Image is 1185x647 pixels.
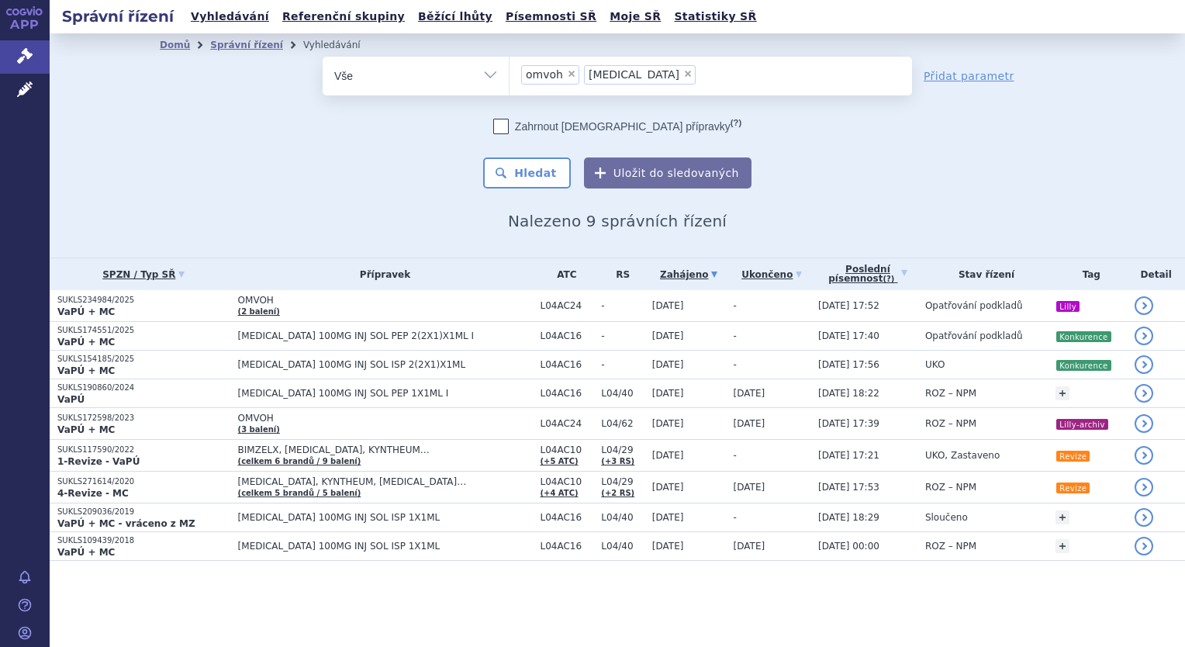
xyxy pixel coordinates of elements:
span: - [734,300,737,311]
span: [DATE] 00:00 [818,541,879,552]
a: Přidat parametr [924,68,1014,84]
a: detail [1135,508,1153,527]
a: Správní řízení [210,40,283,50]
span: [DATE] [652,450,684,461]
span: [DATE] [652,300,684,311]
a: detail [1135,478,1153,496]
a: Ukončeno [734,264,810,285]
a: Referenční skupiny [278,6,409,27]
button: Hledat [483,157,571,189]
a: detail [1135,384,1153,403]
i: Konkurence [1056,331,1111,342]
span: [MEDICAL_DATA], KYNTHEUM, [MEDICAL_DATA]… [238,476,533,487]
a: detail [1135,355,1153,374]
span: [DATE] [734,482,765,493]
span: OMVOH [238,295,533,306]
a: (+5 ATC) [540,457,578,465]
span: [MEDICAL_DATA] 100MG INJ SOL PEP 2(2X1)X1ML I [238,330,533,341]
a: detail [1135,414,1153,433]
span: omvoh [526,69,563,80]
span: [MEDICAL_DATA] 100MG INJ SOL ISP 1X1ML [238,512,533,523]
span: L04AC16 [540,512,593,523]
span: L04AC10 [540,445,593,455]
label: Zahrnout [DEMOGRAPHIC_DATA] přípravky [493,119,741,134]
span: L04AC24 [540,418,593,429]
strong: VaPÚ + MC [57,547,115,558]
span: [DATE] 17:21 [818,450,879,461]
span: [DATE] [734,418,765,429]
i: Konkurence [1056,360,1111,371]
span: L04AC16 [540,330,593,341]
span: L04/40 [601,541,644,552]
span: L04AC10 [540,476,593,487]
strong: 4-Revize - MC [57,488,129,499]
span: - [601,330,644,341]
a: SPZN / Typ SŘ [57,264,230,285]
a: Vyhledávání [186,6,274,27]
th: ATC [532,258,593,290]
a: (+3 RS) [601,457,634,465]
span: Opatřování podkladů [925,300,1023,311]
abbr: (?) [731,118,741,128]
a: Statistiky SŘ [669,6,761,27]
th: Tag [1048,258,1127,290]
strong: VaPÚ + MC [57,365,115,376]
span: - [734,330,737,341]
li: Vyhledávání [303,33,381,57]
a: Zahájeno [652,264,726,285]
span: - [601,300,644,311]
span: ROZ – NPM [925,388,976,399]
span: Sloučeno [925,512,968,523]
h2: Správní řízení [50,5,186,27]
a: (3 balení) [238,425,280,434]
strong: VaPÚ + MC - vráceno z MZ [57,518,195,529]
a: Písemnosti SŘ [501,6,601,27]
strong: VaPÚ + MC [57,337,115,348]
span: OMVOH [238,413,533,424]
span: ROZ – NPM [925,541,976,552]
a: detail [1135,446,1153,465]
span: [DATE] 18:29 [818,512,879,523]
a: detail [1135,327,1153,345]
a: Běžící lhůty [413,6,497,27]
th: Přípravek [230,258,533,290]
span: [DATE] [652,359,684,370]
p: SUKLS271614/2020 [57,476,230,487]
span: [DATE] [652,512,684,523]
p: SUKLS109439/2018 [57,535,230,546]
a: Moje SŘ [605,6,665,27]
span: L04/40 [601,388,644,399]
i: Revize [1056,483,1090,493]
span: [DATE] [652,388,684,399]
span: [DATE] 17:56 [818,359,879,370]
span: [MEDICAL_DATA] [589,69,679,80]
i: Revize [1056,451,1090,462]
span: [DATE] [652,482,684,493]
span: [DATE] 17:52 [818,300,879,311]
button: Uložit do sledovaných [584,157,751,189]
a: (2 balení) [238,307,280,316]
span: [DATE] 17:53 [818,482,879,493]
i: Lilly-archiv [1056,419,1108,430]
strong: VaPÚ + MC [57,424,115,435]
span: [DATE] [652,330,684,341]
span: [MEDICAL_DATA] 100MG INJ SOL ISP 2(2X1)X1ML [238,359,533,370]
span: L04/29 [601,476,644,487]
span: UKO [925,359,945,370]
span: [DATE] 17:39 [818,418,879,429]
strong: VaPÚ [57,394,85,405]
span: Opatřování podkladů [925,330,1023,341]
p: SUKLS234984/2025 [57,295,230,306]
span: UKO, Zastaveno [925,450,1000,461]
span: ROZ – NPM [925,418,976,429]
span: [MEDICAL_DATA] 100MG INJ SOL ISP 1X1ML [238,541,533,552]
input: omvoh[MEDICAL_DATA] [700,64,709,84]
a: + [1055,539,1069,553]
span: L04/62 [601,418,644,429]
span: L04/40 [601,512,644,523]
span: - [734,359,737,370]
span: [DATE] 18:22 [818,388,879,399]
a: (+2 RS) [601,489,634,497]
p: SUKLS172598/2023 [57,413,230,424]
th: Detail [1127,258,1185,290]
